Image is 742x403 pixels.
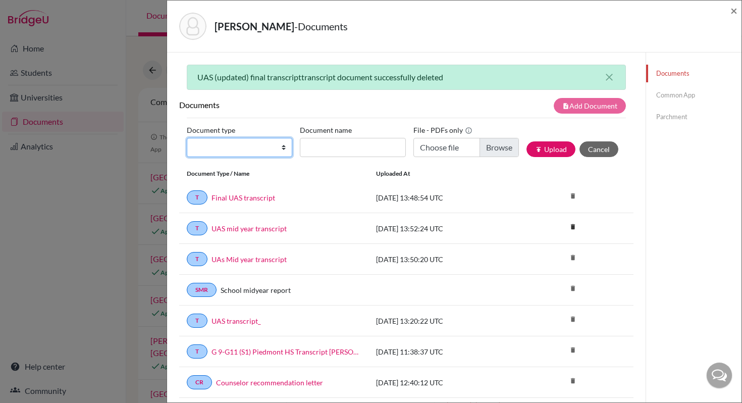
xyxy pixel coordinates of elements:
[187,221,207,235] a: T
[187,122,235,138] label: Document type
[413,122,472,138] label: File - PDFs only
[211,223,287,234] a: UAS mid year transcript
[179,169,368,178] div: Document Type / Name
[526,141,575,157] button: publishUpload
[300,122,352,138] label: Document name
[368,192,520,203] div: [DATE] 13:48:54 UTC
[646,65,741,82] a: Documents
[368,169,520,178] div: Uploaded at
[187,375,212,389] a: CR
[23,7,44,16] span: Help
[565,373,580,388] i: delete
[211,346,361,357] a: G 9-G11 (S1) Piedmont HS Transcript [PERSON_NAME].pdf
[368,223,520,234] div: [DATE] 13:52:24 UTC
[215,20,294,32] strong: [PERSON_NAME]
[565,219,580,234] i: delete
[562,103,569,110] i: note_add
[579,141,618,157] button: Cancel
[565,342,580,358] i: delete
[216,377,323,388] a: Counselor recommendation letter
[187,65,626,90] div: UAS (updated) final transcripttranscript document successfully deleted
[730,5,737,17] button: Close
[187,283,217,297] a: SMR
[554,98,626,114] button: note_addAdd Document
[368,377,520,388] div: [DATE] 12:40:12 UTC
[187,344,207,359] a: T
[565,221,580,234] a: delete
[535,146,542,153] i: publish
[187,252,207,266] a: T
[368,254,520,265] div: [DATE] 13:50:20 UTC
[646,86,741,104] a: Common App
[603,71,615,83] button: close
[730,3,737,18] span: ×
[368,316,520,326] div: [DATE] 13:20:22 UTC
[211,192,275,203] a: Final UAS transcript
[565,188,580,204] i: delete
[211,316,261,326] a: UAS transcript_
[646,108,741,126] a: Parchment
[211,254,287,265] a: UAs Mid year transcript
[187,314,207,328] a: T
[294,20,348,32] span: - Documents
[565,312,580,327] i: delete
[179,100,406,110] h6: Documents
[565,281,580,296] i: delete
[221,285,291,295] a: School midyear report
[565,250,580,265] i: delete
[187,190,207,205] a: T
[368,346,520,357] div: [DATE] 11:38:37 UTC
